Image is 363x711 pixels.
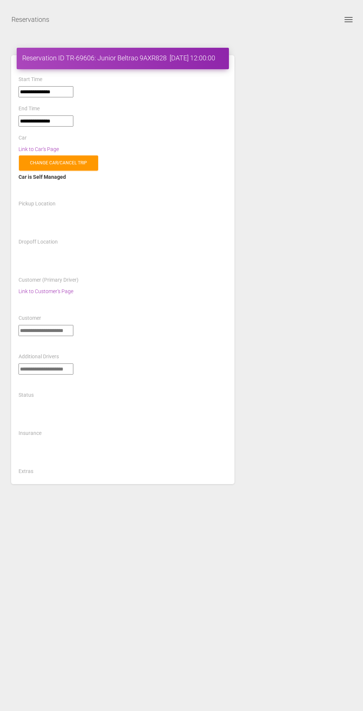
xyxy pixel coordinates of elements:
[19,353,59,360] label: Additional Drivers
[19,238,58,246] label: Dropoff Location
[19,134,27,142] label: Car
[19,430,41,437] label: Insurance
[19,468,33,475] label: Extras
[19,200,56,208] label: Pickup Location
[19,276,79,284] label: Customer (Primary Driver)
[19,315,41,322] label: Customer
[19,105,40,113] label: End Time
[19,172,227,181] div: Car is Self Managed
[340,15,357,24] button: Toggle navigation
[19,392,34,399] label: Status
[11,10,49,29] a: Reservations
[19,155,98,171] a: Change car/cancel trip
[19,76,42,83] label: Start Time
[19,146,59,152] a: Link to Car's Page
[19,288,73,294] a: Link to Customer's Page
[22,53,223,63] h4: Reservation ID TR-69606: Junior Beltrao 9AXR828 [DATE] 12:00:00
